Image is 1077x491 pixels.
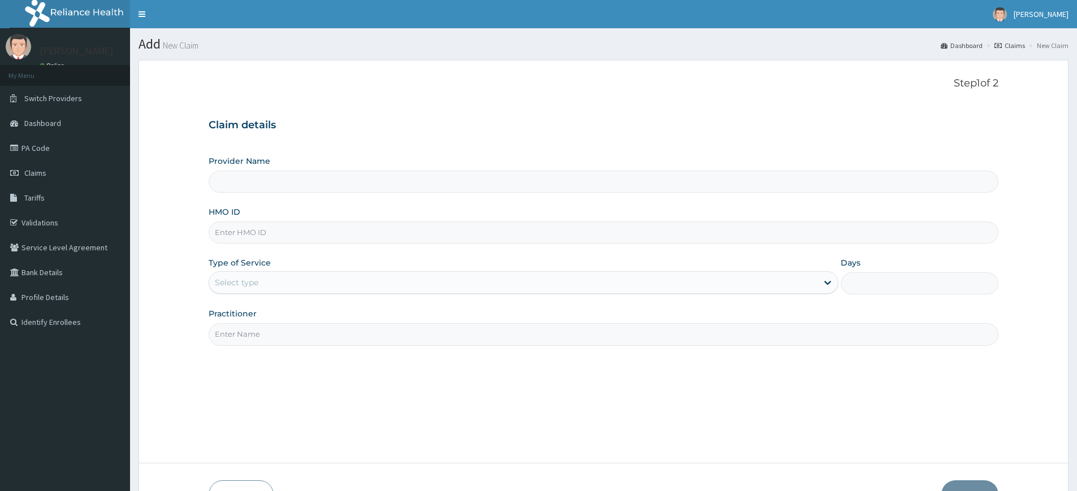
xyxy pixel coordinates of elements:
span: Tariffs [24,193,45,203]
li: New Claim [1026,41,1069,50]
label: HMO ID [209,206,240,218]
input: Enter Name [209,323,998,345]
p: [PERSON_NAME] [40,46,114,56]
a: Dashboard [941,41,983,50]
div: Select type [215,277,258,288]
h3: Claim details [209,119,998,132]
label: Type of Service [209,257,271,268]
label: Practitioner [209,308,257,319]
p: Step 1 of 2 [209,77,998,90]
a: Online [40,62,67,69]
span: [PERSON_NAME] [1014,9,1069,19]
a: Claims [994,41,1025,50]
span: Claims [24,168,46,178]
small: New Claim [161,41,198,50]
label: Provider Name [209,155,270,167]
label: Days [841,257,860,268]
h1: Add [139,37,1069,51]
span: Dashboard [24,118,61,128]
input: Enter HMO ID [209,221,998,244]
span: Switch Providers [24,93,82,103]
img: User Image [6,34,31,59]
img: User Image [993,7,1007,21]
